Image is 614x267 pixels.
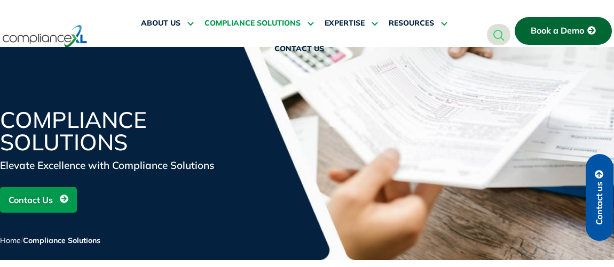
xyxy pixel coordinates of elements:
span: CONTACT US [274,44,324,54]
span: COMPLIANCE SOLUTIONS [204,19,301,28]
a: RESOURCES [389,11,447,36]
a: EXPERTISE [325,11,378,36]
a: Contact us [586,154,613,241]
span: RESOURCES [389,19,434,28]
a: navsearch-button [487,24,510,45]
a: CONTACT US [274,36,324,62]
img: logo-one.svg [3,24,88,48]
a: ABOUT US [141,11,194,36]
span: Compliance Solutions [23,236,100,245]
span: ABOUT US [141,19,180,28]
span: Contact us [595,182,604,225]
span: EXPERTISE [325,19,365,28]
a: COMPLIANCE SOLUTIONS [204,11,314,36]
a: Book a Demo [515,17,612,45]
span: Book a Demo [531,26,584,36]
span: Contact Us [9,190,53,210]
